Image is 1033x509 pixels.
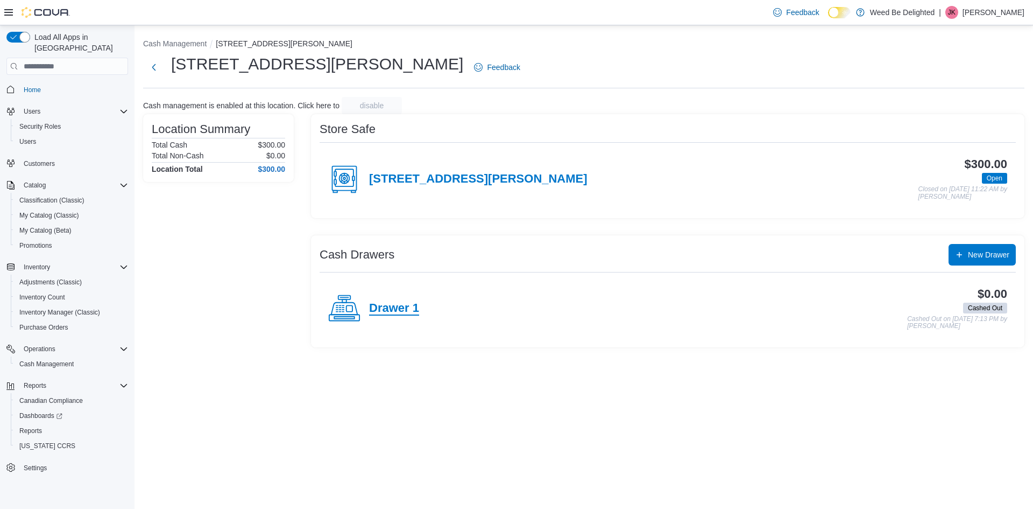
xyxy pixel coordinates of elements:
[19,278,82,287] span: Adjustments (Classic)
[15,394,87,407] a: Canadian Compliance
[15,135,40,148] a: Users
[15,440,128,452] span: Washington CCRS
[143,57,165,78] button: Next
[15,358,128,371] span: Cash Management
[949,244,1016,266] button: New Drawer
[143,101,339,110] p: Cash management is enabled at this location. Click here to
[266,151,285,160] p: $0.00
[15,194,89,207] a: Classification (Classic)
[15,291,128,304] span: Inventory Count
[11,238,132,253] button: Promotions
[369,302,419,316] h4: Drawer 1
[19,461,128,475] span: Settings
[19,241,52,250] span: Promotions
[918,186,1007,200] p: Closed on [DATE] 11:22 AM by [PERSON_NAME]
[258,141,285,149] p: $300.00
[19,412,62,420] span: Dashboards
[769,2,823,23] a: Feedback
[15,306,104,319] a: Inventory Manager (Classic)
[342,97,402,114] button: disable
[2,81,132,97] button: Home
[19,343,60,355] button: Operations
[24,345,55,353] span: Operations
[15,394,128,407] span: Canadian Compliance
[216,39,352,48] button: [STREET_ADDRESS][PERSON_NAME]
[15,321,128,334] span: Purchase Orders
[11,408,132,423] a: Dashboards
[15,276,128,289] span: Adjustments (Classic)
[2,178,132,193] button: Catalog
[15,120,128,133] span: Security Roles
[24,263,50,271] span: Inventory
[143,39,207,48] button: Cash Management
[19,293,65,302] span: Inventory Count
[11,134,132,149] button: Users
[948,6,956,19] span: JK
[258,165,285,173] h4: $300.00
[152,123,250,136] h3: Location Summary
[968,249,1009,260] span: New Drawer
[143,38,1024,51] nav: An example of EuiBreadcrumbs
[19,179,50,192] button: Catalog
[11,305,132,320] button: Inventory Manager (Classic)
[19,196,84,205] span: Classification (Classic)
[19,179,128,192] span: Catalog
[15,194,128,207] span: Classification (Classic)
[19,137,36,146] span: Users
[19,122,61,131] span: Security Roles
[19,105,128,118] span: Users
[19,261,128,274] span: Inventory
[19,396,83,405] span: Canadian Compliance
[30,32,128,53] span: Load All Apps in [GEOGRAPHIC_DATA]
[2,104,132,119] button: Users
[15,224,76,237] a: My Catalog (Beta)
[360,100,384,111] span: disable
[320,123,376,136] h3: Store Safe
[11,193,132,208] button: Classification (Classic)
[15,358,78,371] a: Cash Management
[470,57,524,78] a: Feedback
[965,158,1007,171] h3: $300.00
[828,18,829,19] span: Dark Mode
[870,6,935,19] p: Weed Be Delighted
[19,379,51,392] button: Reports
[19,343,128,355] span: Operations
[15,209,83,222] a: My Catalog (Classic)
[15,409,67,422] a: Dashboards
[11,208,132,223] button: My Catalog (Classic)
[15,306,128,319] span: Inventory Manager (Classic)
[24,464,47,472] span: Settings
[6,77,128,504] nav: Complex example
[487,62,520,73] span: Feedback
[19,323,68,332] span: Purchase Orders
[152,141,187,149] h6: Total Cash
[19,226,72,235] span: My Catalog (Beta)
[19,442,75,450] span: [US_STATE] CCRS
[2,260,132,275] button: Inventory
[15,276,86,289] a: Adjustments (Classic)
[15,224,128,237] span: My Catalog (Beta)
[19,360,74,368] span: Cash Management
[828,7,851,18] input: Dark Mode
[15,321,73,334] a: Purchase Orders
[963,303,1007,313] span: Cashed Out
[15,239,56,252] a: Promotions
[19,261,54,274] button: Inventory
[320,248,394,261] h3: Cash Drawers
[2,378,132,393] button: Reports
[987,173,1002,183] span: Open
[15,424,46,437] a: Reports
[2,156,132,171] button: Customers
[11,320,132,335] button: Purchase Orders
[19,211,79,220] span: My Catalog (Classic)
[24,86,41,94] span: Home
[19,83,45,96] a: Home
[24,381,46,390] span: Reports
[19,462,51,475] a: Settings
[15,291,69,304] a: Inventory Count
[152,165,203,173] h4: Location Total
[24,159,55,168] span: Customers
[171,53,463,75] h1: [STREET_ADDRESS][PERSON_NAME]
[152,151,204,160] h6: Total Non-Cash
[19,308,100,317] span: Inventory Manager (Classic)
